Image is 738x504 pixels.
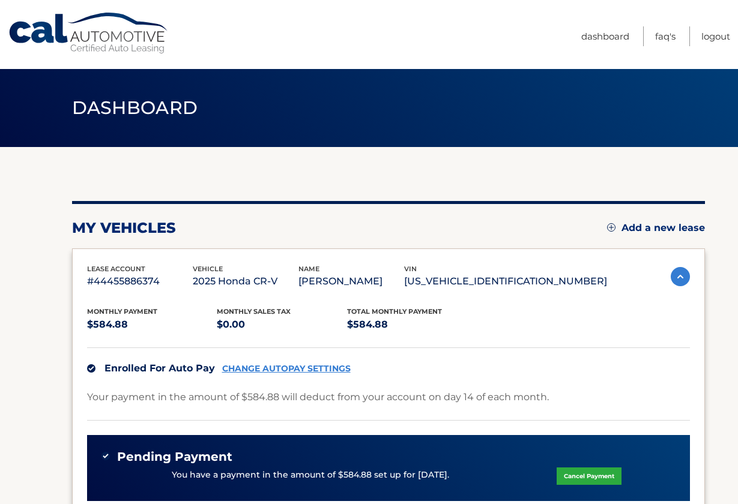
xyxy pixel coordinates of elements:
p: You have a payment in the amount of $584.88 set up for [DATE]. [172,469,449,482]
span: Total Monthly Payment [347,307,442,316]
h2: my vehicles [72,219,176,237]
span: Pending Payment [117,449,232,464]
span: vin [404,265,417,273]
a: Cancel Payment [557,467,622,485]
p: #44455886374 [87,273,193,290]
p: $584.88 [347,316,477,333]
a: Cal Automotive [8,12,170,55]
img: check-green.svg [101,452,110,460]
img: check.svg [87,364,95,373]
span: Monthly sales Tax [217,307,291,316]
a: FAQ's [655,26,676,46]
span: Enrolled For Auto Pay [104,362,215,374]
p: $0.00 [217,316,347,333]
span: vehicle [193,265,223,273]
img: accordion-active.svg [671,267,690,286]
a: Logout [701,26,730,46]
span: lease account [87,265,145,273]
a: Dashboard [581,26,629,46]
p: Your payment in the amount of $584.88 will deduct from your account on day 14 of each month. [87,389,549,406]
a: Add a new lease [607,222,705,234]
p: 2025 Honda CR-V [193,273,298,290]
span: name [298,265,319,273]
p: [PERSON_NAME] [298,273,404,290]
span: Dashboard [72,97,198,119]
span: Monthly Payment [87,307,157,316]
p: $584.88 [87,316,217,333]
p: [US_VEHICLE_IDENTIFICATION_NUMBER] [404,273,607,290]
img: add.svg [607,223,616,232]
a: CHANGE AUTOPAY SETTINGS [222,364,351,374]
